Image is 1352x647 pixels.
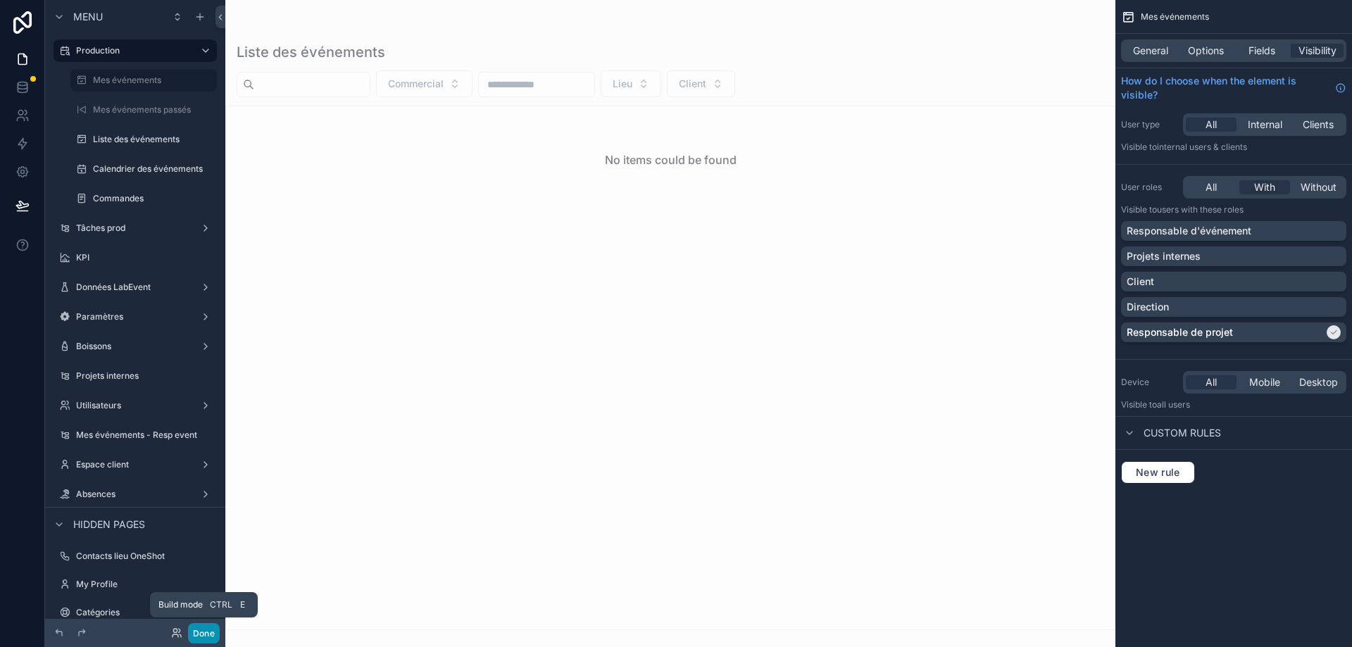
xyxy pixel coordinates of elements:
a: Liste des événements [70,128,217,151]
a: Contacts lieu OneShot [54,545,217,567]
p: Visible to [1121,204,1346,215]
a: Paramètres [54,306,217,328]
a: Données LabEvent [54,276,217,299]
label: Liste des événements [93,134,214,145]
a: Espace client [54,453,217,476]
p: Responsable d'événement [1127,224,1251,238]
p: Projets internes [1127,249,1201,263]
label: Mes événements - Resp event [76,429,214,441]
a: Absences [54,483,217,505]
span: New rule [1130,466,1186,479]
span: With [1254,180,1275,194]
span: Mes événements [1141,11,1209,23]
span: all users [1157,399,1190,410]
span: Visibility [1298,44,1337,58]
label: Mes événements [93,75,208,86]
a: Tâches prod [54,217,217,239]
a: Calendrier des événements [70,158,217,180]
label: Utilisateurs [76,400,194,411]
label: Espace client [76,459,194,470]
a: Mes événements passés [70,99,217,121]
span: All [1206,118,1217,132]
span: Users with these roles [1157,204,1244,215]
a: Commandes [70,187,217,210]
label: User roles [1121,182,1177,193]
span: Internal [1248,118,1282,132]
span: Menu [73,10,103,24]
span: Hidden pages [73,517,145,532]
a: Boissons [54,335,217,358]
a: Production [54,39,217,62]
p: Visible to [1121,142,1346,153]
span: Ctrl [208,598,234,612]
a: Projets internes [54,365,217,387]
label: Mes événements passés [93,104,214,115]
span: All [1206,375,1217,389]
span: Mobile [1249,375,1280,389]
label: Commandes [93,193,214,204]
span: Without [1301,180,1337,194]
a: KPI [54,246,217,269]
label: Catégories [76,607,214,618]
span: Desktop [1299,375,1338,389]
p: Responsable de projet [1127,325,1233,339]
label: KPI [76,252,214,263]
p: Visible to [1121,399,1346,410]
label: Paramètres [76,311,194,322]
label: Projets internes [76,370,214,382]
a: Mes événements - Resp event [54,424,217,446]
a: Utilisateurs [54,394,217,417]
a: Mes événements [70,69,217,92]
span: E [237,599,248,610]
a: My Profile [54,573,217,596]
label: Données LabEvent [76,282,194,293]
span: Options [1188,44,1224,58]
span: All [1206,180,1217,194]
a: How do I choose when the element is visible? [1121,74,1346,102]
span: Build mode [158,599,203,610]
span: Internal users & clients [1157,142,1247,152]
a: Catégories [54,601,217,624]
span: General [1133,44,1168,58]
label: Calendrier des événements [93,163,214,175]
label: Boissons [76,341,194,352]
span: Clients [1303,118,1334,132]
label: My Profile [76,579,214,590]
label: User type [1121,119,1177,130]
label: Contacts lieu OneShot [76,551,214,562]
span: Custom rules [1144,426,1221,440]
label: Device [1121,377,1177,388]
label: Tâches prod [76,222,194,234]
label: Production [76,45,189,56]
label: Absences [76,489,194,500]
button: Done [188,623,220,643]
button: New rule [1121,461,1195,484]
span: Fields [1248,44,1275,58]
span: How do I choose when the element is visible? [1121,74,1329,102]
p: Client [1127,275,1154,289]
p: Direction [1127,300,1169,314]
